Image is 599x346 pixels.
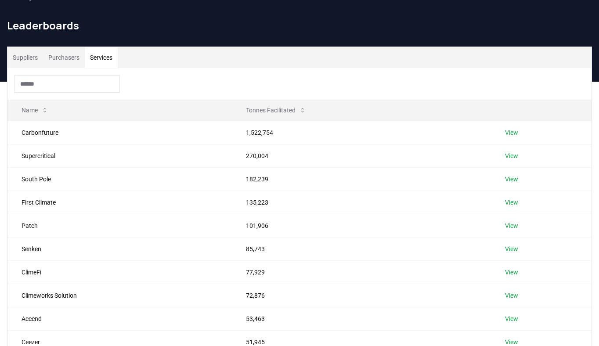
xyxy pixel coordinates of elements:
td: Carbonfuture [7,121,232,144]
td: 72,876 [232,284,491,307]
td: 182,239 [232,167,491,191]
td: South Pole [7,167,232,191]
a: View [505,198,518,207]
td: Accend [7,307,232,330]
a: View [505,314,518,323]
a: View [505,245,518,253]
td: 77,929 [232,260,491,284]
td: 53,463 [232,307,491,330]
button: Purchasers [43,47,85,68]
button: Suppliers [7,47,43,68]
td: ClimeFi [7,260,232,284]
a: View [505,151,518,160]
a: View [505,128,518,137]
a: View [505,268,518,277]
a: View [505,221,518,230]
td: 85,743 [232,237,491,260]
td: Supercritical [7,144,232,167]
td: Patch [7,214,232,237]
td: Climeworks Solution [7,284,232,307]
h1: Leaderboards [7,18,592,32]
button: Services [85,47,118,68]
td: 135,223 [232,191,491,214]
td: 1,522,754 [232,121,491,144]
button: Name [14,101,55,119]
a: View [505,291,518,300]
td: Senken [7,237,232,260]
td: 101,906 [232,214,491,237]
td: 270,004 [232,144,491,167]
td: First Climate [7,191,232,214]
button: Tonnes Facilitated [239,101,313,119]
a: View [505,175,518,184]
